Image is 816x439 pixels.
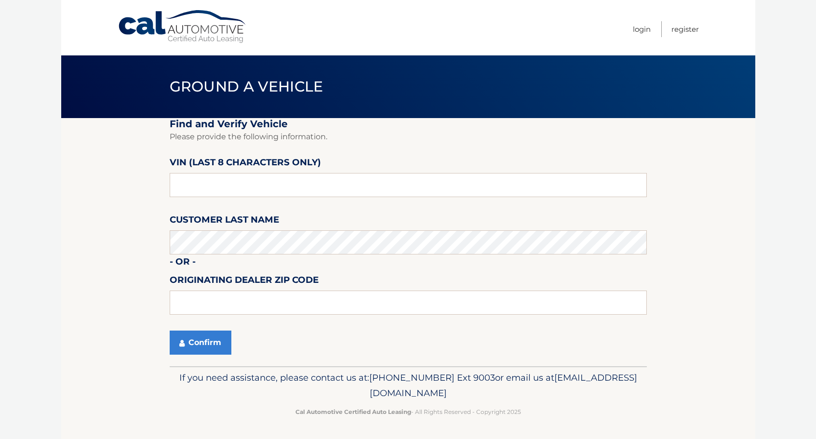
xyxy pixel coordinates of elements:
[170,78,323,95] span: Ground a Vehicle
[170,331,231,355] button: Confirm
[170,130,647,144] p: Please provide the following information.
[671,21,699,37] a: Register
[176,370,641,401] p: If you need assistance, please contact us at: or email us at
[295,408,411,415] strong: Cal Automotive Certified Auto Leasing
[633,21,651,37] a: Login
[170,155,321,173] label: VIN (last 8 characters only)
[170,254,196,272] label: - or -
[170,213,279,230] label: Customer Last Name
[369,372,495,383] span: [PHONE_NUMBER] Ext 9003
[176,407,641,417] p: - All Rights Reserved - Copyright 2025
[118,10,248,44] a: Cal Automotive
[170,118,647,130] h2: Find and Verify Vehicle
[170,273,319,291] label: Originating Dealer Zip Code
